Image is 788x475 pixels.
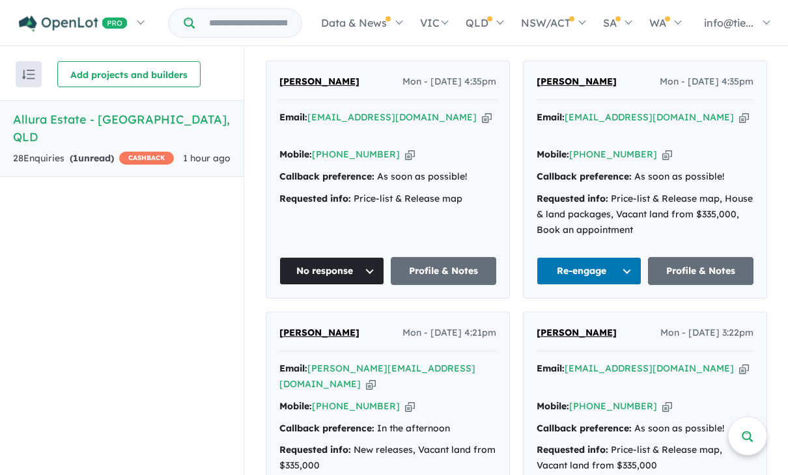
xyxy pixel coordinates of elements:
button: Copy [366,377,376,391]
a: [PERSON_NAME] [279,325,359,341]
h5: Allura Estate - [GEOGRAPHIC_DATA] , QLD [13,111,231,146]
strong: Callback preference: [537,422,632,434]
button: Add projects and builders [57,61,201,87]
a: [PERSON_NAME] [279,74,359,90]
a: [EMAIL_ADDRESS][DOMAIN_NAME] [307,111,477,123]
div: New releases, Vacant land from $335,000 [279,442,496,474]
strong: Callback preference: [537,170,632,182]
strong: Mobile: [537,400,569,412]
button: No response [279,257,385,285]
span: 1 hour ago [183,152,231,164]
strong: Requested info: [279,444,351,455]
span: [PERSON_NAME] [279,327,359,338]
div: As soon as possible! [279,169,496,185]
a: [PERSON_NAME] [537,325,617,341]
input: Try estate name, suburb, builder or developer [197,9,299,37]
strong: Mobile: [279,148,312,160]
span: [PERSON_NAME] [537,327,617,338]
strong: Callback preference: [279,422,374,434]
strong: Requested info: [537,444,608,455]
img: sort.svg [22,70,35,79]
div: 28 Enquir ies [13,151,174,167]
a: [PHONE_NUMBER] [312,148,400,160]
strong: Email: [279,362,307,374]
strong: Requested info: [537,193,608,204]
a: [PHONE_NUMBER] [569,400,657,412]
img: Openlot PRO Logo White [19,16,128,32]
a: [PHONE_NUMBER] [569,148,657,160]
span: CASHBACK [119,152,174,165]
strong: Requested info: [279,193,351,204]
div: Price-list & Release map [279,191,496,207]
a: [PERSON_NAME] [537,74,617,90]
span: 1 [73,152,78,164]
span: info@tie... [704,16,753,29]
span: [PERSON_NAME] [537,75,617,87]
div: As soon as possible! [537,421,753,437]
a: Profile & Notes [648,257,753,285]
span: [PERSON_NAME] [279,75,359,87]
a: [PHONE_NUMBER] [312,400,400,412]
button: Copy [739,362,749,375]
strong: Callback preference: [279,170,374,182]
strong: Email: [537,111,565,123]
strong: Email: [279,111,307,123]
span: Mon - [DATE] 4:21pm [402,325,496,341]
a: [EMAIL_ADDRESS][DOMAIN_NAME] [565,111,734,123]
button: Copy [662,148,672,161]
span: Mon - [DATE] 4:35pm [402,74,496,90]
button: Re-engage [537,257,642,285]
div: In the afternoon [279,421,496,437]
button: Copy [405,400,415,413]
span: Mon - [DATE] 3:22pm [660,325,753,341]
strong: Mobile: [537,148,569,160]
button: Copy [405,148,415,161]
div: As soon as possible! [537,169,753,185]
span: Mon - [DATE] 4:35pm [660,74,753,90]
button: Copy [739,111,749,124]
strong: Mobile: [279,400,312,412]
div: Price-list & Release map, House & land packages, Vacant land from $335,000, Book an appointment [537,191,753,238]
button: Copy [662,400,672,413]
a: [PERSON_NAME][EMAIL_ADDRESS][DOMAIN_NAME] [279,362,475,390]
strong: Email: [537,362,565,374]
button: Copy [482,111,492,124]
div: Price-list & Release map, Vacant land from $335,000 [537,442,753,474]
strong: ( unread) [70,152,114,164]
a: [EMAIL_ADDRESS][DOMAIN_NAME] [565,362,734,374]
a: Profile & Notes [391,257,496,285]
